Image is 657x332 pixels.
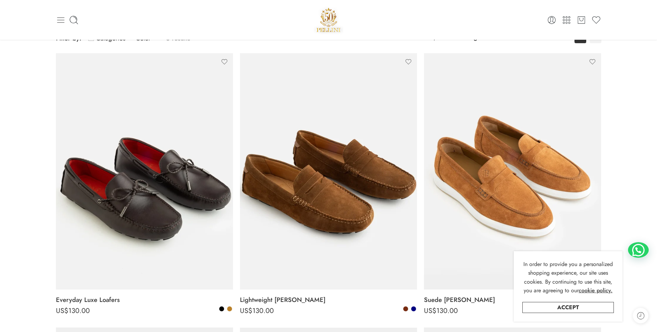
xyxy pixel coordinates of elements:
[577,15,586,25] a: Cart
[314,5,344,35] a: Pellini -
[56,293,233,307] a: Everyday Luxe Loafers
[522,302,614,313] a: Accept
[579,286,612,295] a: cookie policy.
[523,260,613,295] span: In order to provide you a personalized shopping experience, our site uses cookies. By continuing ...
[547,15,557,25] a: Login / Register
[56,306,90,316] bdi: 130.00
[424,306,436,316] span: US$
[591,15,601,25] a: Wishlist
[240,293,417,307] a: Lightweight [PERSON_NAME]
[56,306,68,316] span: US$
[240,306,252,316] span: US$
[424,293,601,307] a: Suede [PERSON_NAME]
[219,306,225,312] a: Black
[240,306,274,316] bdi: 130.00
[226,306,233,312] a: Camel
[403,306,409,312] a: Brown
[56,34,81,43] span: Filter by:
[410,306,417,312] a: Navy
[424,306,458,316] bdi: 130.00
[314,5,344,35] img: Pellini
